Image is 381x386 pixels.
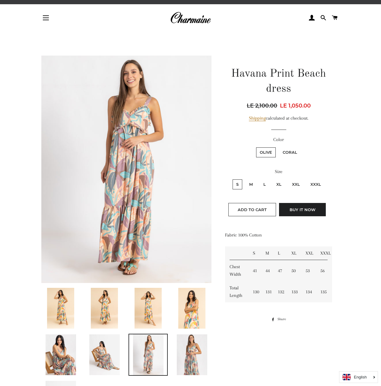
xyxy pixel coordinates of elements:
h1: Havana Print Beach dress [225,66,332,97]
td: 53 [301,260,316,281]
label: Size [225,168,332,175]
td: Total Length [225,281,248,302]
td: 41 [248,260,261,281]
td: 132 [273,281,287,302]
span: LE 2,100.00 [247,101,279,110]
div: calculated at checkout. [225,114,332,122]
td: Chest Width [225,260,248,281]
img: Load image into Gallery viewer, Havana Print Beach dress [177,334,207,375]
i: English [354,375,367,379]
img: Load image into Gallery viewer, Havana Print Beach dress [135,288,162,329]
img: Load image into Gallery viewer, Havana Print Beach dress [47,288,74,329]
label: Coral [279,147,301,157]
img: Load image into Gallery viewer, Havana Print Beach dress [46,334,76,375]
td: 47 [273,260,287,281]
label: Olive [256,147,276,157]
td: 135 [316,281,332,302]
label: XXXL [307,179,325,189]
td: 134 [301,281,316,302]
span: LE 1,050.00 [280,102,311,109]
img: Load image into Gallery viewer, Havana Print Beach dress [133,334,164,375]
label: L [260,179,269,189]
p: Fabric 100% Cotton [225,231,332,239]
button: Add to Cart [228,203,276,216]
td: S [248,246,261,260]
label: XL [273,179,285,189]
td: XL [287,246,301,260]
label: XXL [288,179,303,189]
img: Load image into Gallery viewer, Havana Print Beach dress [89,334,120,375]
span: Share [278,316,289,323]
span: Add to Cart [238,207,267,212]
button: Buy it now [279,203,326,216]
td: 130 [248,281,261,302]
td: 133 [287,281,301,302]
td: L [273,246,287,260]
td: 44 [261,260,274,281]
label: Color [225,136,332,143]
td: 50 [287,260,301,281]
td: XXXL [316,246,332,260]
img: Load image into Gallery viewer, Havana Print Beach dress [91,288,118,329]
a: Shipping [249,115,266,121]
td: XXL [301,246,316,260]
img: Load image into Gallery viewer, Havana Print Beach dress [178,288,205,329]
img: Charmaine Egypt [170,11,211,24]
td: 56 [316,260,332,281]
label: M [246,179,256,189]
label: S [233,179,242,189]
td: 131 [261,281,274,302]
td: M [261,246,274,260]
img: Havana Print Beach dress [41,56,212,283]
a: English [342,374,375,380]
